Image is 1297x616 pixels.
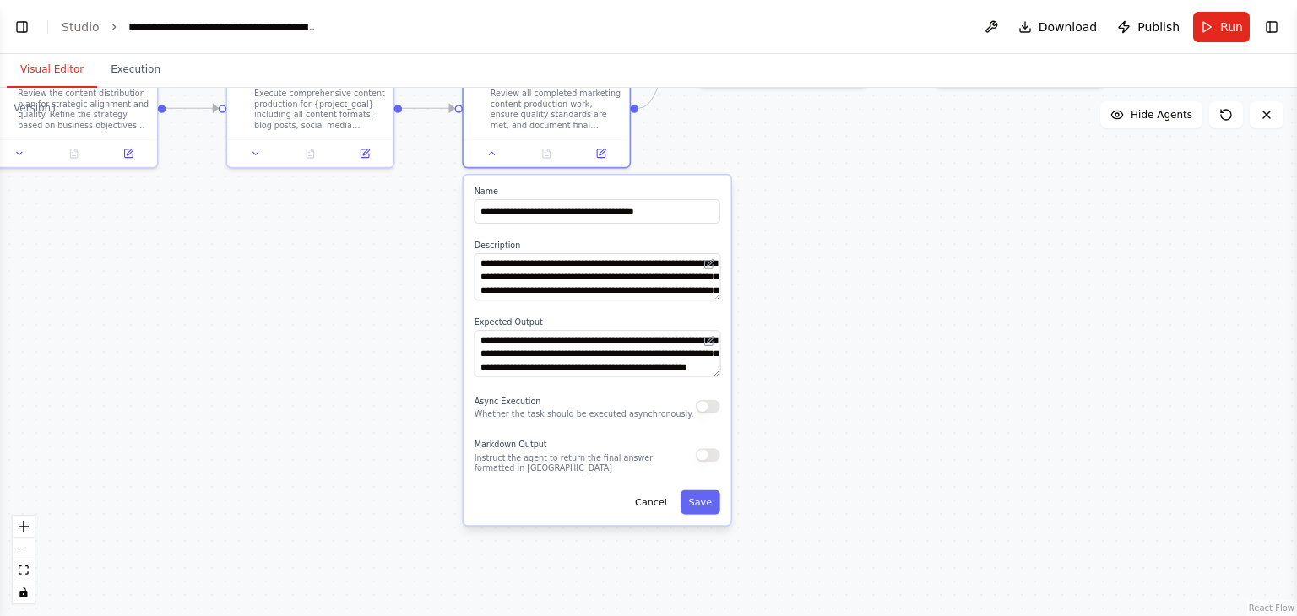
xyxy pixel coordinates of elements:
[97,52,174,88] button: Execution
[13,581,35,603] button: toggle interactivity
[13,516,35,538] button: zoom in
[627,490,675,515] button: Cancel
[578,145,624,161] button: Open in side panel
[681,490,720,515] button: Save
[1249,603,1294,613] a: React Flow attribution
[62,20,100,34] a: Studio
[1220,19,1243,35] span: Run
[1193,12,1250,42] button: Run
[475,186,720,197] label: Name
[106,145,152,161] button: Open in side panel
[1110,12,1186,42] button: Publish
[18,88,149,131] div: Review the content distribution plan for strategic alignment and quality. Refine the strategy bas...
[1131,108,1192,122] span: Hide Agents
[402,101,454,115] g: Edge from a8ee11e9-378e-4d67-82ad-0c5dcde6828c to 27fc322d-0b6c-4bdb-9f83-bcd92d7b3352
[491,88,621,131] div: Review all completed marketing content production work, ensure quality standards are met, and doc...
[701,332,717,349] button: Open in editor
[1039,19,1098,35] span: Download
[46,145,103,161] button: No output available
[14,101,57,115] div: Version 1
[225,49,394,168] div: Execute comprehensive content production for {project_goal} including all content formats: blog p...
[1137,19,1180,35] span: Publish
[462,49,631,168] div: Review all completed marketing content production work, ensure quality standards are met, and doc...
[475,440,547,450] span: Markdown Output
[13,559,35,581] button: fit view
[1012,12,1104,42] button: Download
[701,256,717,272] button: Open in editor
[13,516,35,603] div: React Flow controls
[166,101,219,115] g: Edge from 94ce05ac-4970-4512-8d4a-f2c0fa392042 to a8ee11e9-378e-4d67-82ad-0c5dcde6828c
[10,15,34,39] button: Show left sidebar
[62,19,318,35] nav: breadcrumb
[254,88,385,131] div: Execute comprehensive content production for {project_goal} including all content formats: blog p...
[341,145,388,161] button: Open in side panel
[475,409,694,420] p: Whether the task should be executed asynchronously.
[1100,101,1202,128] button: Hide Agents
[7,52,97,88] button: Visual Editor
[475,397,541,407] span: Async Execution
[13,538,35,559] button: zoom out
[475,452,696,474] p: Instruct the agent to return the final answer formatted in [GEOGRAPHIC_DATA]
[475,316,720,327] label: Expected Output
[1260,15,1283,39] button: Show right sidebar
[475,240,720,251] label: Description
[282,145,339,161] button: No output available
[518,145,575,161] button: No output available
